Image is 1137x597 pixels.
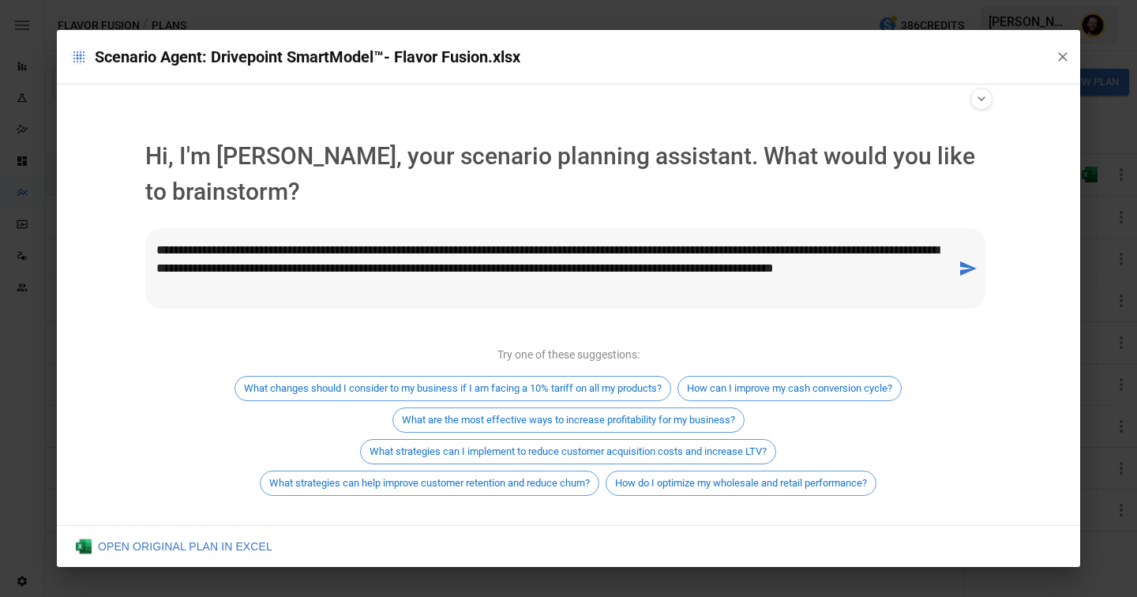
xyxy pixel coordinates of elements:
div: OPEN ORIGINAL PLAN IN EXCEL [76,539,272,554]
p: Scenario Agent: Drivepoint SmartModel™- Flavor Fusion.xlsx [69,44,1042,69]
span: What strategies can I implement to reduce customer acquisition costs and increase LTV? [361,445,775,457]
button: Show agent settings [970,88,993,110]
button: send message [952,253,984,284]
span: What strategies can help improve customer retention and reduce churn? [261,477,599,489]
span: What changes should I consider to my business if I am facing a 10% tariff on all my products? [235,382,670,394]
p: Hi, I'm [PERSON_NAME], your scenario planning assistant. What would you like to brainstorm? [145,138,992,209]
img: Excel [76,539,92,554]
span: How can I improve my cash conversion cycle? [678,382,901,394]
span: What are the most effective ways to increase profitability for my business? [393,414,744,426]
span: How do I optimize my wholesale and retail performance? [606,477,876,489]
p: Try one of these suggestions: [497,347,640,363]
